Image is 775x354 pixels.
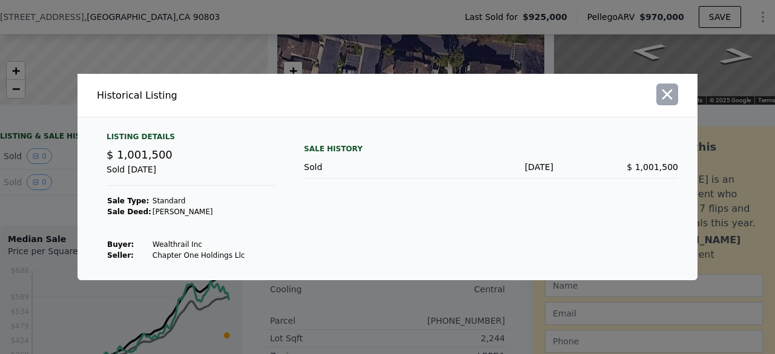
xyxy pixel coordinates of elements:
td: Chapter One Holdings Llc [152,250,246,261]
td: [PERSON_NAME] [152,206,246,217]
strong: Sale Type: [107,197,149,205]
span: $ 1,001,500 [627,162,678,172]
div: Historical Listing [97,88,383,103]
span: $ 1,001,500 [107,148,173,161]
strong: Seller : [107,251,134,260]
strong: Sale Deed: [107,208,151,216]
div: [DATE] [429,161,553,173]
td: Standard [152,195,246,206]
td: Wealthrail Inc [152,239,246,250]
div: Listing Details [107,132,275,146]
div: Sold [DATE] [107,163,275,186]
div: Sold [304,161,429,173]
strong: Buyer : [107,240,134,249]
div: Sale History [304,142,678,156]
